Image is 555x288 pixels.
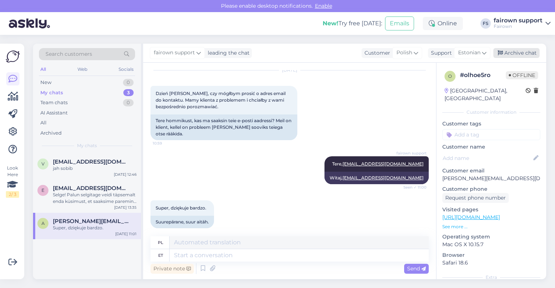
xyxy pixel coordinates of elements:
[53,225,137,231] div: Super, dziękuje bardzo.
[40,89,63,96] div: My chats
[158,236,163,249] div: pl
[6,50,20,63] img: Askly Logo
[442,120,540,128] p: Customer tags
[150,114,297,140] div: Tere hommikust, kas ma saaksin teie e-posti aadressi? Meil ​​on klient, kellel on probleem [PERSO...
[399,185,427,190] span: Seen ✓ 11:00
[53,165,137,172] div: jah sobib
[448,73,452,79] span: o
[442,143,540,151] p: Customer name
[53,158,129,165] span: viru@cec.com
[442,167,540,175] p: Customer email
[6,191,19,198] div: 2 / 3
[53,185,129,192] span: em@boyeadvisory.com
[123,89,134,96] div: 3
[443,154,532,162] input: Add name
[46,50,92,58] span: Search customers
[117,65,135,74] div: Socials
[494,18,551,29] a: fairown supportFairown
[494,18,543,23] div: fairown support
[494,23,543,29] div: Fairown
[442,223,540,230] p: See more ...
[493,48,540,58] div: Archive chat
[442,214,500,220] a: [URL][DOMAIN_NAME]
[442,175,540,182] p: [PERSON_NAME][EMAIL_ADDRESS][DOMAIN_NAME]
[76,65,89,74] div: Web
[115,231,137,237] div: [DATE] 11:01
[40,119,47,127] div: All
[323,20,338,27] b: New!
[324,172,429,184] div: Witaj,
[156,91,287,109] span: Dzień [PERSON_NAME], czy mógłbym prosić o adres email do kontaktu. Mamy klienta z problemem i chc...
[123,99,134,106] div: 0
[150,67,429,73] div: [DATE]
[77,142,97,149] span: My chats
[39,65,47,74] div: All
[442,193,509,203] div: Request phone number
[396,49,412,57] span: Polish
[6,165,19,198] div: Look Here
[154,49,195,57] span: fairown support
[442,206,540,214] p: Visited pages
[41,187,44,193] span: e
[40,130,62,137] div: Archived
[442,129,540,140] input: Add a tag
[396,150,427,156] span: fairown support
[205,49,250,57] div: leading the chat
[323,19,382,28] div: Try free [DATE]:
[342,175,424,181] a: [EMAIL_ADDRESS][DOMAIN_NAME]
[442,241,540,248] p: Mac OS X 10.15.7
[480,18,491,29] div: FS
[123,79,134,86] div: 0
[332,161,424,167] span: Tere,
[506,71,538,79] span: Offline
[156,205,206,211] span: Super, dziękuje bardzo.
[342,161,424,167] a: [EMAIL_ADDRESS][DOMAIN_NAME]
[114,172,137,177] div: [DATE] 12:46
[442,259,540,267] p: Safari 18.6
[407,265,426,272] span: Send
[153,141,180,146] span: 10:59
[40,79,51,86] div: New
[442,274,540,281] div: Extra
[385,17,414,30] button: Emails
[150,216,214,228] div: Suurepärane, suur aitäh.
[442,109,540,116] div: Customer information
[53,218,129,225] span: amelia.nowicka@ispot.pl
[158,249,163,262] div: et
[362,49,390,57] div: Customer
[114,205,137,210] div: [DATE] 13:35
[40,109,68,117] div: AI Assistant
[41,220,45,226] span: a
[442,233,540,241] p: Operating system
[153,229,180,234] span: 11:01
[41,161,44,167] span: v
[313,3,334,9] span: Enable
[428,49,452,57] div: Support
[150,264,194,274] div: Private note
[53,192,137,205] div: Selge! Palun selgitage veidi täpsemalt enda küsimust, et saaksime paremini abiks olla.
[40,99,68,106] div: Team chats
[423,17,463,30] div: Online
[458,49,480,57] span: Estonian
[442,185,540,193] p: Customer phone
[460,71,506,80] div: # olhoe5ro
[445,87,526,102] div: [GEOGRAPHIC_DATA], [GEOGRAPHIC_DATA]
[442,251,540,259] p: Browser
